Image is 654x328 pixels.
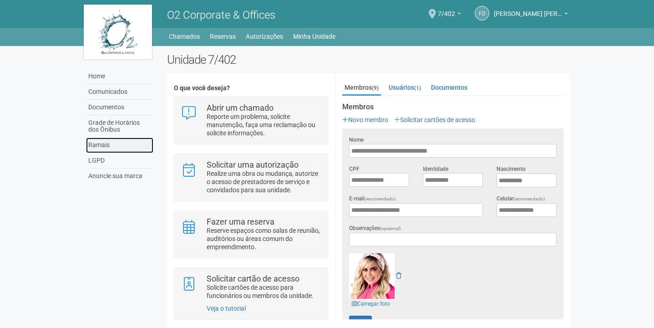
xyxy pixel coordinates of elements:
[497,195,545,203] label: Celular
[207,274,299,283] strong: Solicitar cartão de acesso
[207,160,299,169] strong: Solicitar uma autorização
[207,283,321,300] p: Solicite cartões de acesso para funcionários ou membros da unidade.
[167,9,275,21] span: O2 Corporate & Offices
[181,218,321,251] a: Fazer uma reserva Reserve espaços como salas de reunião, auditórios ou áreas comum do empreendime...
[86,153,153,169] a: LGPD
[86,69,153,84] a: Home
[494,11,568,19] a: [PERSON_NAME] [PERSON_NAME]
[86,100,153,115] a: Documentos
[423,165,448,173] label: Identidade
[372,85,379,91] small: (9)
[380,226,401,231] span: (opcional)
[207,226,321,251] p: Reserve espaços como salas de reunião, auditórios ou áreas comum do empreendimento.
[494,1,562,17] span: Fabio da Costa Carvalho
[86,115,153,138] a: Grade de Horários dos Ônibus
[429,81,470,94] a: Documentos
[342,103,563,111] strong: Membros
[207,305,246,312] a: Veja o tutorial
[349,136,364,144] label: Nome
[181,104,321,137] a: Abrir um chamado Reporte um problema, solicite manutenção, faça uma reclamação ou solicite inform...
[86,138,153,153] a: Ramais
[86,84,153,100] a: Comunicados
[349,165,360,173] label: CPF
[349,299,393,309] a: Carregar foto
[386,81,423,94] a: Usuários(1)
[364,196,396,201] span: (recomendado)
[207,169,321,194] p: Realize uma obra ou mudança, autorize o acesso de prestadores de serviço e convidados para sua un...
[349,195,396,203] label: E-mail
[394,116,475,123] a: Solicitar cartões de acesso
[181,275,321,300] a: Solicitar cartão de acesso Solicite cartões de acesso para funcionários ou membros da unidade.
[438,1,455,17] span: 7/402
[414,85,421,91] small: (1)
[349,253,395,299] img: GetFile
[207,113,321,137] p: Reporte um problema, solicite manutenção, faça uma reclamação ou solicite informações.
[293,30,335,43] a: Minha Unidade
[475,6,489,20] a: Fd
[169,30,200,43] a: Chamados
[438,11,461,19] a: 7/402
[207,217,274,226] strong: Fazer uma reserva
[396,272,401,279] a: Remover
[174,85,328,92] h4: O que você deseja?
[342,81,381,96] a: Membros(9)
[513,196,545,201] span: (recomendado)
[246,30,283,43] a: Autorizações
[497,165,526,173] label: Nascimento
[342,116,388,123] a: Novo membro
[210,30,236,43] a: Reservas
[181,161,321,194] a: Solicitar uma autorização Realize uma obra ou mudança, autorize o acesso de prestadores de serviç...
[167,53,571,67] h2: Unidade 7/402
[84,5,152,59] img: logo.jpg
[86,169,153,184] a: Anuncie sua marca
[207,103,274,113] strong: Abrir um chamado
[349,224,401,233] label: Observações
